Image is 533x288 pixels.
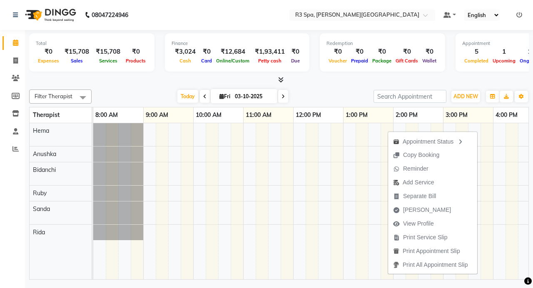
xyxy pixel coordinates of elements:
[344,109,370,121] a: 1:00 PM
[420,47,438,57] div: ₹0
[177,58,193,64] span: Cash
[199,58,214,64] span: Card
[35,93,72,99] span: Filter Therapist
[214,58,252,64] span: Online/Custom
[69,58,85,64] span: Sales
[288,47,303,57] div: ₹0
[33,127,49,134] span: Hema
[491,47,518,57] div: 1
[349,58,370,64] span: Prepaid
[370,47,394,57] div: ₹0
[453,93,478,99] span: ADD NEW
[36,58,61,64] span: Expenses
[244,109,274,121] a: 11:00 AM
[256,58,284,64] span: Petty cash
[144,109,170,121] a: 9:00 AM
[93,109,120,121] a: 8:00 AM
[232,90,274,103] input: 2025-10-03
[451,91,480,102] button: ADD NEW
[33,166,56,174] span: Bidanchi
[493,109,520,121] a: 4:00 PM
[36,40,148,47] div: Total
[420,58,438,64] span: Wallet
[393,179,399,186] img: add-service.png
[172,40,303,47] div: Finance
[403,247,460,256] span: Print Appointment Slip
[403,151,439,159] span: Copy Booking
[177,90,198,103] span: Today
[403,178,434,187] span: Add Service
[394,47,420,57] div: ₹0
[97,58,120,64] span: Services
[33,111,60,119] span: Therapist
[403,261,468,269] span: Print All Appointment Slip
[33,228,45,236] span: Rida
[393,262,399,268] img: printall.png
[403,192,436,201] span: Separate Bill
[394,109,420,121] a: 2:00 PM
[199,47,214,57] div: ₹0
[393,139,399,145] img: apt_status.png
[124,58,148,64] span: Products
[294,109,323,121] a: 12:00 PM
[124,47,148,57] div: ₹0
[403,219,434,228] span: View Profile
[349,47,370,57] div: ₹0
[33,189,47,197] span: Ruby
[462,47,491,57] div: 5
[61,47,92,57] div: ₹15,708
[370,58,394,64] span: Package
[491,58,518,64] span: Upcoming
[326,47,349,57] div: ₹0
[326,58,349,64] span: Voucher
[194,109,224,121] a: 10:00 AM
[403,164,428,173] span: Reminder
[393,248,399,254] img: printapt.png
[252,47,288,57] div: ₹1,93,411
[36,47,61,57] div: ₹0
[21,3,78,27] img: logo
[403,206,451,214] span: [PERSON_NAME]
[33,205,50,213] span: Sanda
[462,58,491,64] span: Completed
[33,150,56,158] span: Anushka
[326,40,438,47] div: Redemption
[374,90,446,103] input: Search Appointment
[443,109,470,121] a: 3:00 PM
[289,58,302,64] span: Due
[394,58,420,64] span: Gift Cards
[92,47,124,57] div: ₹15,708
[403,233,448,242] span: Print Service Slip
[92,3,128,27] b: 08047224946
[388,134,477,148] div: Appointment Status
[217,93,232,99] span: Fri
[214,47,252,57] div: ₹12,684
[172,47,199,57] div: ₹3,024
